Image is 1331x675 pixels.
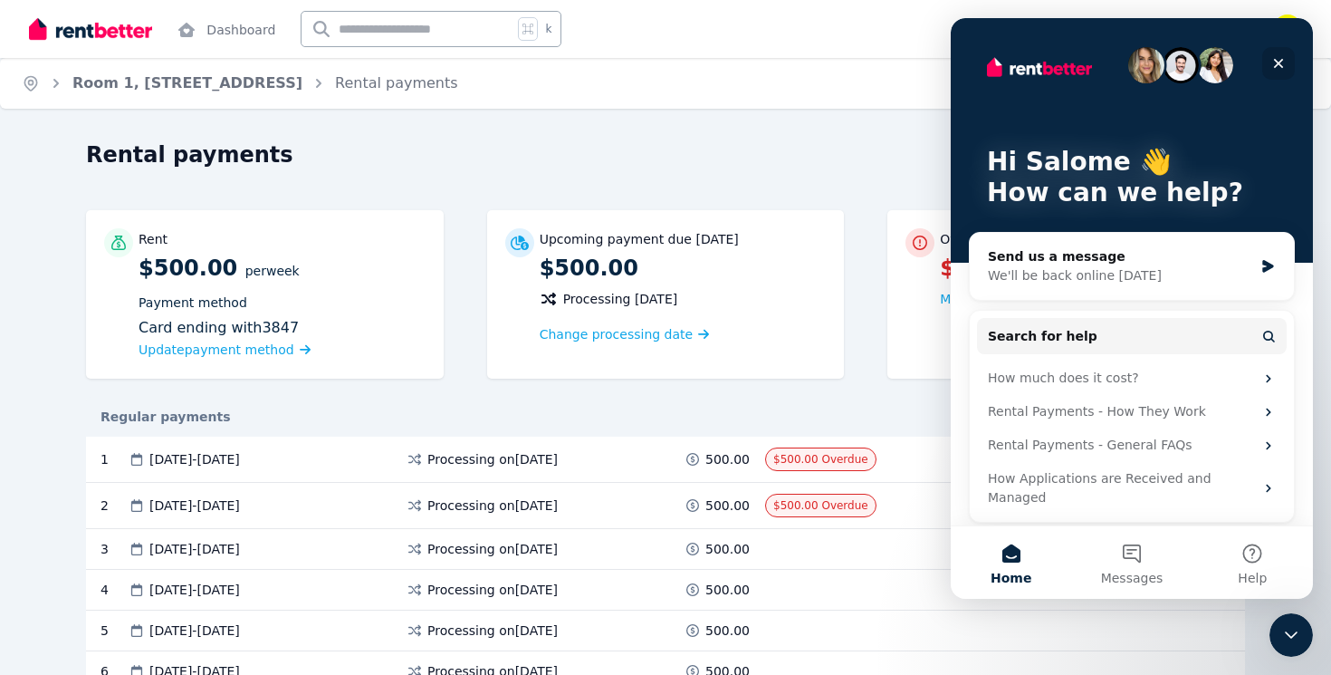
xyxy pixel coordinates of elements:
span: 500.00 [705,581,750,599]
h1: Rental payments [86,140,293,169]
span: More information [940,292,1049,306]
a: Room 1, [STREET_ADDRESS] [72,74,302,92]
span: Change processing date [540,325,694,343]
iframe: Intercom live chat [951,18,1313,599]
div: Regular payments [86,408,1245,426]
div: 1 [101,448,128,471]
a: Change processing date [540,325,710,343]
span: Update payment method [139,342,294,357]
span: 500.00 [705,450,750,468]
span: $500.00 Overdue [773,499,868,512]
span: 500.00 [705,622,750,640]
div: 4 [101,581,128,599]
p: Payment method [139,294,426,312]
a: Rental payments [335,74,458,92]
div: 3 [101,540,128,558]
span: [DATE] - [DATE] [149,450,240,468]
p: $500.00 [139,254,426,361]
p: $500.00 [540,254,827,283]
span: Processing [DATE] [563,290,678,308]
span: Processing on [DATE] [427,497,558,515]
span: Processing on [DATE] [427,581,558,599]
span: 500.00 [705,540,750,558]
img: RentBetter [29,15,152,43]
img: Salome Marie Lenz [1273,14,1302,43]
span: Processing on [DATE] [427,540,558,558]
div: 2 [101,494,128,517]
p: Rent [139,230,168,248]
span: [DATE] - [DATE] [149,497,240,515]
span: 500.00 [705,497,750,515]
span: [DATE] - [DATE] [149,581,240,599]
span: [DATE] - [DATE] [149,540,240,558]
span: $500.00 Overdue [773,453,868,466]
span: [DATE] - [DATE] [149,622,240,640]
p: $1,000.00 [940,254,1227,283]
span: per Week [245,264,300,278]
span: k [545,22,551,36]
span: Processing on [DATE] [427,450,558,468]
p: Upcoming payment due [DATE] [540,230,739,248]
div: 5 [101,622,128,640]
div: Card ending with 3847 [139,317,426,339]
iframe: Intercom live chat [1269,613,1313,657]
span: Processing on [DATE] [427,622,558,640]
p: Overdue amount [940,230,1047,248]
